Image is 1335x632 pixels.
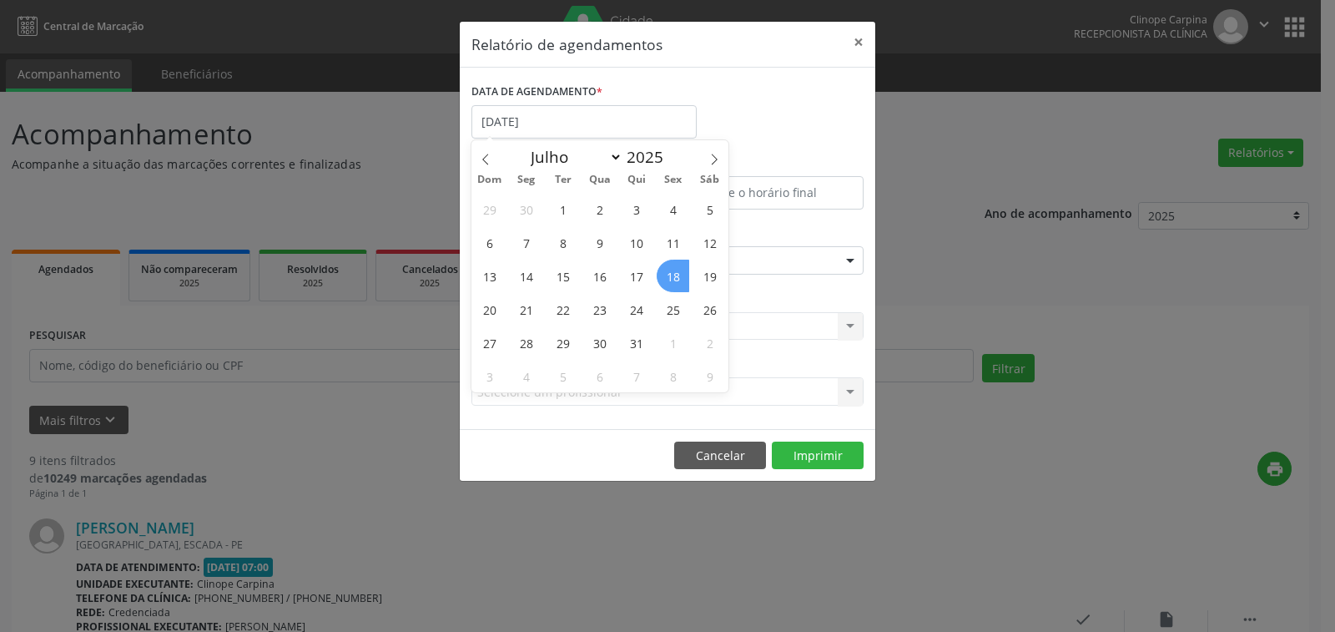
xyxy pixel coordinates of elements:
[692,174,728,185] span: Sáb
[508,174,545,185] span: Seg
[657,293,689,326] span: Julho 25, 2025
[547,193,579,225] span: Julho 1, 2025
[547,293,579,326] span: Julho 22, 2025
[620,360,652,392] span: Agosto 7, 2025
[545,174,582,185] span: Ter
[471,105,697,139] input: Selecione uma data ou intervalo
[672,176,864,210] input: Selecione o horário final
[547,326,579,359] span: Julho 29, 2025
[583,360,616,392] span: Agosto 6, 2025
[471,174,508,185] span: Dom
[657,226,689,259] span: Julho 11, 2025
[657,193,689,225] span: Julho 4, 2025
[620,226,652,259] span: Julho 10, 2025
[582,174,618,185] span: Qua
[522,145,622,169] select: Month
[655,174,692,185] span: Sex
[583,260,616,292] span: Julho 16, 2025
[473,260,506,292] span: Julho 13, 2025
[657,260,689,292] span: Julho 18, 2025
[620,326,652,359] span: Julho 31, 2025
[510,193,542,225] span: Junho 30, 2025
[672,150,864,176] label: ATÉ
[693,293,726,326] span: Julho 26, 2025
[473,360,506,392] span: Agosto 3, 2025
[547,360,579,392] span: Agosto 5, 2025
[674,442,766,470] button: Cancelar
[510,293,542,326] span: Julho 21, 2025
[693,193,726,225] span: Julho 5, 2025
[471,79,602,105] label: DATA DE AGENDAMENTO
[842,22,875,63] button: Close
[693,260,726,292] span: Julho 19, 2025
[583,293,616,326] span: Julho 23, 2025
[473,293,506,326] span: Julho 20, 2025
[510,326,542,359] span: Julho 28, 2025
[618,174,655,185] span: Qui
[693,226,726,259] span: Julho 12, 2025
[657,360,689,392] span: Agosto 8, 2025
[471,33,662,55] h5: Relatório de agendamentos
[622,146,678,168] input: Year
[510,360,542,392] span: Agosto 4, 2025
[473,193,506,225] span: Junho 29, 2025
[583,326,616,359] span: Julho 30, 2025
[547,226,579,259] span: Julho 8, 2025
[473,326,506,359] span: Julho 27, 2025
[583,226,616,259] span: Julho 9, 2025
[693,360,726,392] span: Agosto 9, 2025
[473,226,506,259] span: Julho 6, 2025
[772,442,864,470] button: Imprimir
[620,293,652,326] span: Julho 24, 2025
[510,260,542,292] span: Julho 14, 2025
[583,193,616,225] span: Julho 2, 2025
[510,226,542,259] span: Julho 7, 2025
[620,260,652,292] span: Julho 17, 2025
[693,326,726,359] span: Agosto 2, 2025
[620,193,652,225] span: Julho 3, 2025
[657,326,689,359] span: Agosto 1, 2025
[547,260,579,292] span: Julho 15, 2025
